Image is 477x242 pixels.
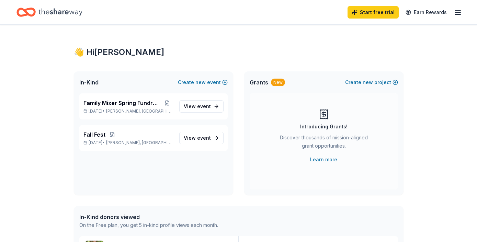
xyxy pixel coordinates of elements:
div: New [271,79,285,86]
span: [PERSON_NAME], [GEOGRAPHIC_DATA] [106,140,173,146]
span: Grants [250,78,268,87]
span: new [195,78,206,87]
a: Learn more [310,155,337,164]
a: View event [179,100,224,113]
span: Family Mixer Spring Fundraiser [83,99,161,107]
span: In-Kind [79,78,99,87]
span: event [197,103,211,109]
span: View [184,134,211,142]
span: new [363,78,373,87]
div: Discover thousands of mission-aligned grant opportunities. [277,134,371,153]
span: View [184,102,211,111]
a: Earn Rewards [401,6,451,19]
button: Createnewevent [178,78,228,87]
span: [PERSON_NAME], [GEOGRAPHIC_DATA] [106,108,173,114]
div: 👋 Hi [PERSON_NAME] [74,47,404,58]
p: [DATE] • [83,108,174,114]
span: event [197,135,211,141]
div: In-Kind donors viewed [79,213,218,221]
p: [DATE] • [83,140,174,146]
a: Start free trial [348,6,399,19]
a: Home [16,4,82,20]
div: On the Free plan, you get 5 in-kind profile views each month. [79,221,218,229]
button: Createnewproject [345,78,398,87]
div: Introducing Grants! [300,123,348,131]
a: View event [179,132,224,144]
span: Fall Fest [83,130,105,139]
